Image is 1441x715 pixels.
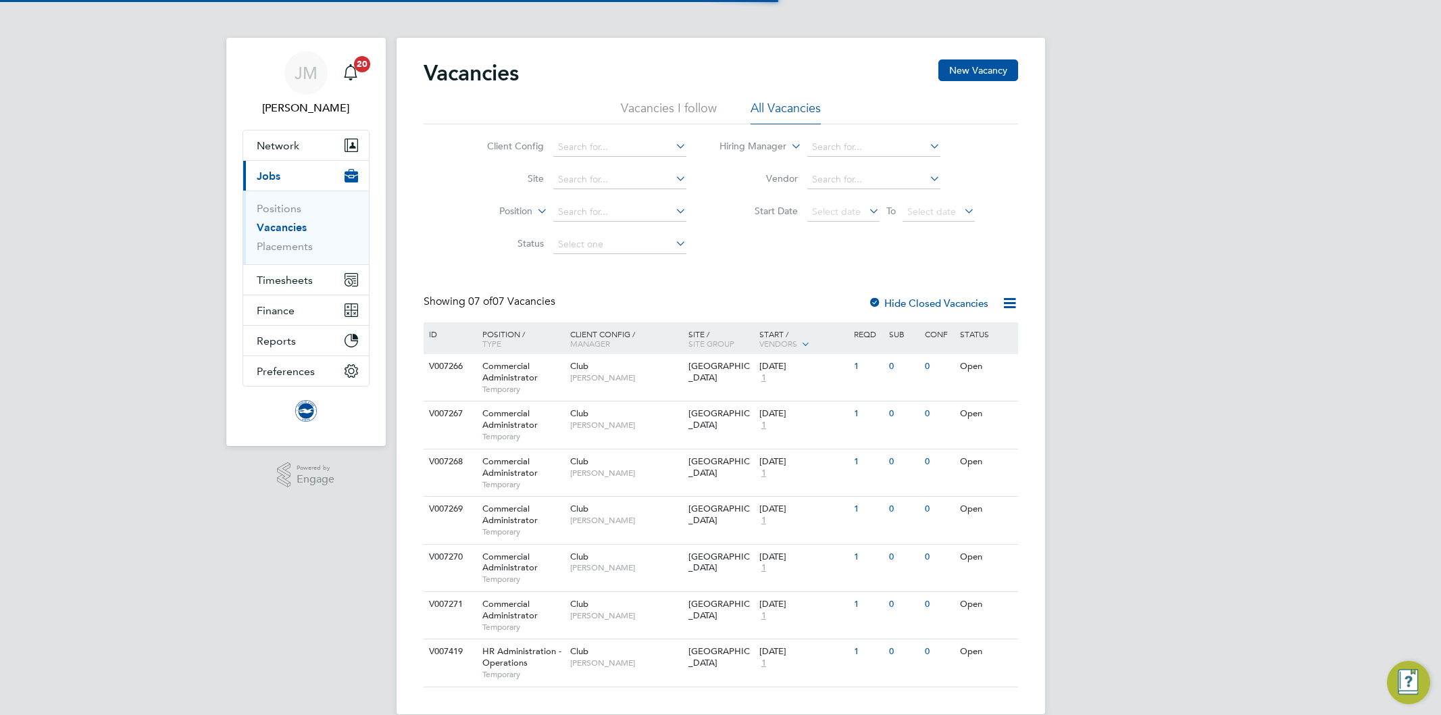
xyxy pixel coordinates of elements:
span: Timesheets [257,274,313,287]
span: [GEOGRAPHIC_DATA] [688,408,750,430]
span: Temporary [482,526,563,537]
div: Open [957,545,1015,570]
div: 1 [851,545,886,570]
span: [GEOGRAPHIC_DATA] [688,598,750,621]
div: 0 [921,497,957,522]
label: Client Config [466,140,544,152]
span: [PERSON_NAME] [570,515,682,526]
div: 0 [886,354,921,379]
div: Position / [472,322,567,355]
div: [DATE] [759,551,847,563]
div: 1 [851,497,886,522]
span: Reports [257,335,296,347]
div: V007266 [426,354,473,379]
span: To [882,202,900,220]
span: Club [570,408,588,419]
input: Search for... [807,138,940,157]
a: JM[PERSON_NAME] [243,51,370,116]
span: Commercial Administrator [482,408,538,430]
input: Search for... [553,138,686,157]
span: 20 [354,56,370,72]
label: Vendor [720,172,798,184]
div: [DATE] [759,646,847,658]
div: Reqd [851,322,886,345]
div: Open [957,354,1015,379]
span: Club [570,598,588,610]
span: [GEOGRAPHIC_DATA] [688,551,750,574]
span: HR Administration - Operations [482,645,561,668]
span: 07 of [468,295,492,308]
div: Sub [886,322,921,345]
button: Engage Resource Center [1387,661,1430,704]
span: [GEOGRAPHIC_DATA] [688,360,750,383]
input: Search for... [553,203,686,222]
span: Club [570,503,588,514]
div: Start / [756,322,851,356]
a: Positions [257,202,301,215]
span: [PERSON_NAME] [570,372,682,383]
span: Preferences [257,365,315,378]
div: 0 [921,639,957,664]
span: Powered by [297,462,334,474]
span: Select date [907,205,956,218]
span: 1 [759,658,768,669]
span: Network [257,139,299,152]
span: 07 Vacancies [468,295,555,308]
span: Jobs [257,170,280,182]
span: 1 [759,420,768,431]
button: Timesheets [243,265,369,295]
div: 0 [886,449,921,474]
img: brightonandhovealbion-logo-retina.png [295,400,317,422]
nav: Main navigation [226,38,386,446]
span: Commercial Administrator [482,503,538,526]
div: [DATE] [759,408,847,420]
span: 1 [759,562,768,574]
div: Status [957,322,1015,345]
div: [DATE] [759,456,847,468]
input: Select one [553,235,686,254]
span: Engage [297,474,334,485]
span: 1 [759,372,768,384]
div: 0 [886,592,921,617]
label: Hide Closed Vacancies [868,297,988,310]
div: Jobs [243,191,369,264]
span: Commercial Administrator [482,598,538,621]
div: 1 [851,449,886,474]
div: 1 [851,639,886,664]
span: Temporary [482,669,563,680]
div: Open [957,497,1015,522]
div: Open [957,449,1015,474]
button: Jobs [243,161,369,191]
label: Status [466,237,544,249]
button: Reports [243,326,369,355]
div: V007270 [426,545,473,570]
li: Vacancies I follow [621,100,717,124]
span: Commercial Administrator [482,455,538,478]
span: Vendors [759,338,797,349]
span: Type [482,338,501,349]
span: Club [570,645,588,657]
div: Open [957,592,1015,617]
span: Commercial Administrator [482,360,538,383]
button: Network [243,130,369,160]
div: Site / [685,322,756,355]
a: Go to home page [243,400,370,422]
span: [GEOGRAPHIC_DATA] [688,503,750,526]
div: [DATE] [759,361,847,372]
a: Placements [257,240,313,253]
button: New Vacancy [938,59,1018,81]
div: [DATE] [759,599,847,610]
div: 0 [886,545,921,570]
span: JM [295,64,318,82]
input: Search for... [807,170,940,189]
div: V007268 [426,449,473,474]
div: 0 [886,497,921,522]
span: Club [570,455,588,467]
div: Open [957,401,1015,426]
span: 1 [759,610,768,622]
span: Select date [812,205,861,218]
span: Temporary [482,479,563,490]
div: 0 [921,545,957,570]
span: [PERSON_NAME] [570,468,682,478]
label: Start Date [720,205,798,217]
